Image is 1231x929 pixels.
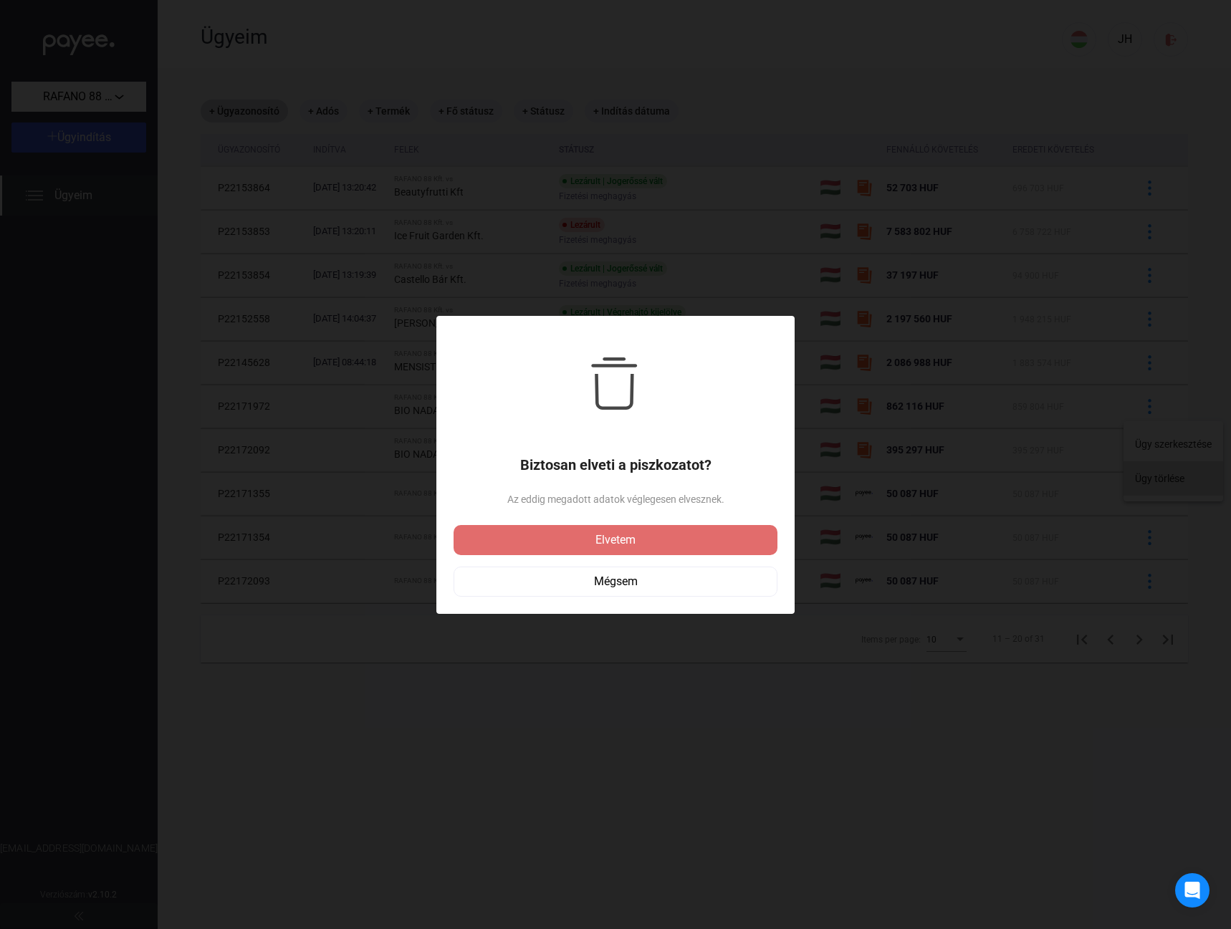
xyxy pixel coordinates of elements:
div: Elvetem [458,531,773,549]
span: Az eddig megadott adatok véglegesen elvesznek. [454,491,777,508]
button: Mégsem [454,567,777,597]
button: Elvetem [454,525,777,555]
div: Open Intercom Messenger [1175,873,1210,908]
h1: Biztosan elveti a piszkozatot? [454,456,777,473]
img: trash-black [590,357,642,410]
div: Mégsem [459,573,772,590]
